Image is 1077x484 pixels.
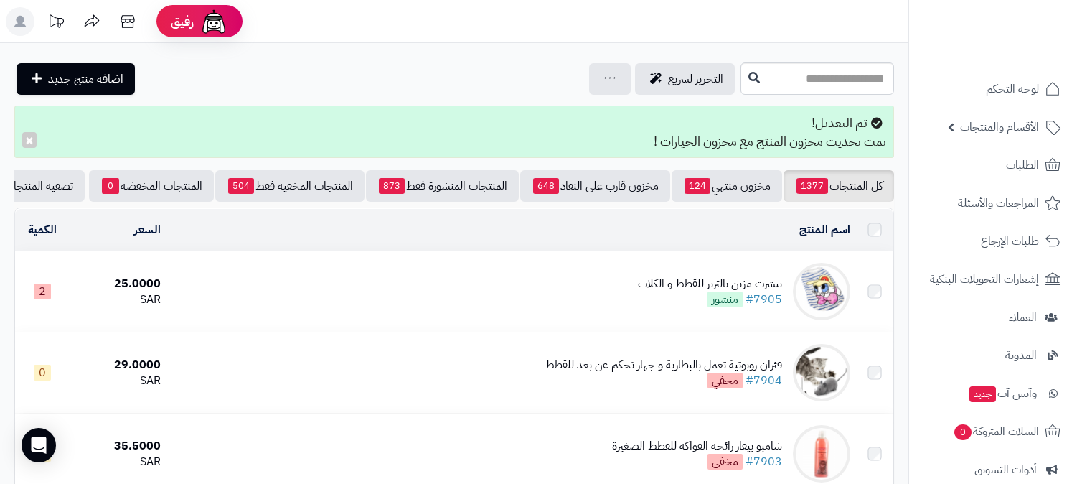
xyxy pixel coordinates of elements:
[979,11,1063,41] img: logo-2.png
[14,106,894,158] div: تم التعديل! تمت تحديث مخزون المنتج مع مخزون الخيارات !
[638,276,782,292] div: تيشرت مزين بالترتر للقطط و الكلاب
[918,72,1068,106] a: لوحة التحكم
[958,193,1039,213] span: المراجعات والأسئلة
[954,424,972,440] span: 0
[366,170,519,202] a: المنتجات المنشورة فقط873
[799,221,850,238] a: اسم المنتج
[1009,307,1037,327] span: العملاء
[793,425,850,483] img: شامبو بيفار رائحة الفواكه للقطط الصغيرة
[89,170,214,202] a: المنتجات المخفضة0
[969,386,996,402] span: جديد
[746,453,782,470] a: #7903
[960,117,1039,137] span: الأقسام والمنتجات
[134,221,161,238] a: السعر
[28,221,57,238] a: الكمية
[974,460,1037,480] span: أدوات التسويق
[17,63,135,95] a: اضافة منتج جديد
[918,186,1068,220] a: المراجعات والأسئلة
[918,262,1068,297] a: إشعارات التحويلات البنكية
[545,357,782,373] div: فئران روبوتية تعمل بالبطارية و جهاز تحكم عن بعد للقطط
[930,269,1039,289] span: إشعارات التحويلات البنكية
[379,178,405,194] span: 873
[918,338,1068,373] a: المدونة
[685,178,710,194] span: 124
[953,422,1039,442] span: السلات المتروكة
[75,454,161,470] div: SAR
[612,438,782,455] div: شامبو بيفار رائحة الفواكه للقطط الصغيرة
[38,7,74,39] a: تحديثات المنصة
[746,291,782,308] a: #7905
[793,344,850,401] img: فئران روبوتية تعمل بالبطارية و جهاز تحكم عن بعد للقطط
[918,148,1068,182] a: الطلبات
[228,178,254,194] span: 504
[75,276,161,292] div: 25.0000
[34,284,51,299] span: 2
[672,170,782,202] a: مخزون منتهي124
[22,428,56,462] div: Open Intercom Messenger
[635,63,735,95] a: التحرير لسريع
[968,383,1037,404] span: وآتس آب
[171,13,194,30] span: رفيق
[199,7,228,36] img: ai-face.png
[918,376,1068,411] a: وآتس آبجديد
[707,373,743,388] span: مخفي
[75,357,161,373] div: 29.0000
[746,372,782,389] a: #7904
[668,70,723,88] span: التحرير لسريع
[986,79,1039,99] span: لوحة التحكم
[48,70,123,88] span: اضافة منتج جديد
[520,170,670,202] a: مخزون قارب على النفاذ648
[102,178,119,194] span: 0
[75,292,161,308] div: SAR
[707,292,743,307] span: منشور
[918,300,1068,335] a: العملاء
[75,373,161,389] div: SAR
[918,414,1068,449] a: السلات المتروكة0
[215,170,365,202] a: المنتجات المخفية فقط504
[533,178,559,194] span: 648
[784,170,894,202] a: كل المنتجات1377
[34,365,51,381] span: 0
[1006,155,1039,175] span: الطلبات
[707,454,743,470] span: مخفي
[796,178,828,194] span: 1377
[918,224,1068,259] a: طلبات الإرجاع
[75,438,161,455] div: 35.5000
[4,177,73,195] span: تصفية المنتجات
[1005,345,1037,366] span: المدونة
[22,132,37,148] button: ×
[793,263,850,320] img: تيشرت مزين بالترتر للقطط و الكلاب
[981,231,1039,251] span: طلبات الإرجاع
